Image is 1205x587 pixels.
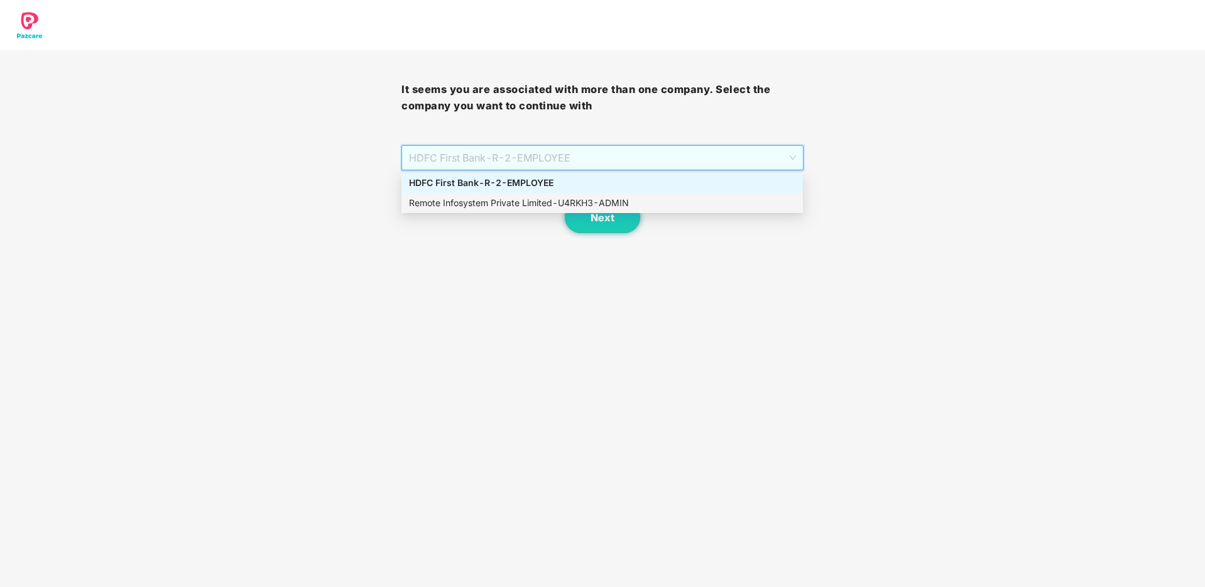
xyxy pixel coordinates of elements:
[591,212,614,224] span: Next
[565,202,640,233] button: Next
[409,176,795,190] div: HDFC First Bank - R-2 - EMPLOYEE
[409,196,795,210] div: Remote Infosystem Private Limited - U4RKH3 - ADMIN
[409,146,795,170] span: HDFC First Bank - R-2 - EMPLOYEE
[401,82,803,114] h3: It seems you are associated with more than one company. Select the company you want to continue with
